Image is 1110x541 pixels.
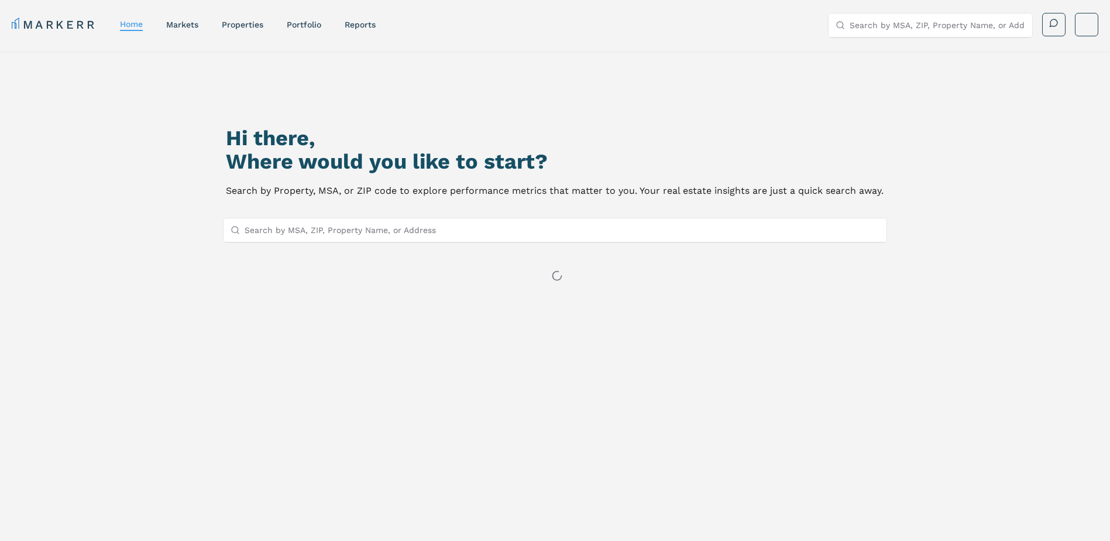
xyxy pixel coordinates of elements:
[245,218,880,242] input: Search by MSA, ZIP, Property Name, or Address
[345,20,376,29] a: reports
[850,13,1025,37] input: Search by MSA, ZIP, Property Name, or Address
[166,20,198,29] a: markets
[222,20,263,29] a: properties
[226,183,884,199] p: Search by Property, MSA, or ZIP code to explore performance metrics that matter to you. Your real...
[287,20,321,29] a: Portfolio
[12,16,97,33] a: MARKERR
[226,126,884,150] h1: Hi there,
[226,150,884,173] h2: Where would you like to start?
[120,19,143,29] a: home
